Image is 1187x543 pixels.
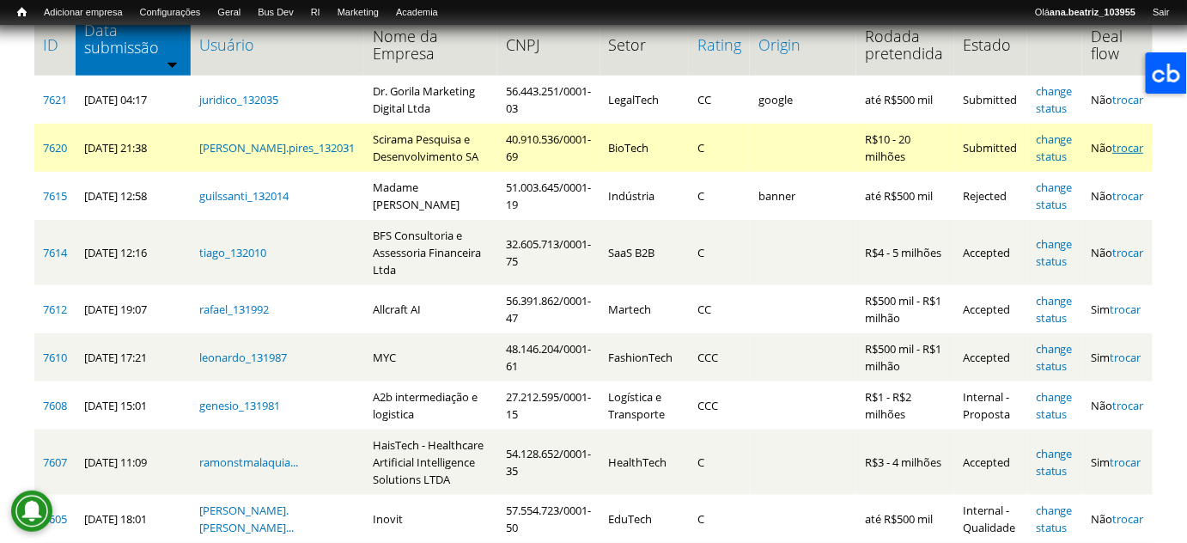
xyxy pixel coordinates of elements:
td: Accepted [954,285,1027,333]
th: Nome da Empresa [364,13,497,76]
a: juridico_132035 [199,92,278,107]
a: 7607 [43,455,67,470]
a: Origin [758,36,848,53]
a: 7608 [43,398,67,413]
a: trocar [1112,140,1143,156]
th: Deal flow [1082,13,1153,76]
td: CC [689,285,750,333]
a: 7610 [43,350,67,365]
a: Marketing [329,4,387,21]
td: [DATE] 17:21 [76,333,191,381]
td: R$500 mil - R$1 milhão [856,333,954,381]
td: 51.003.645/0001-19 [497,172,600,220]
td: Accepted [954,430,1027,495]
a: trocar [1110,350,1141,365]
a: Usuário [199,36,356,53]
a: trocar [1112,92,1143,107]
td: HaisTech - Healthcare Artificial Intelligence Solutions LTDA [364,430,497,495]
a: genesio_131981 [199,398,280,413]
td: FashionTech [600,333,690,381]
a: 7612 [43,302,67,317]
a: 7614 [43,245,67,260]
td: 54.128.652/0001-35 [497,430,600,495]
td: R$4 - 5 milhões [856,220,954,285]
td: Não [1082,495,1153,543]
td: Dr. Gorila Marketing Digital Ltda [364,76,497,124]
td: 57.554.723/0001-50 [497,495,600,543]
a: change status [1036,389,1073,422]
td: Não [1082,381,1153,430]
td: R$1 - R$2 milhões [856,381,954,430]
td: CCC [689,381,750,430]
td: Sim [1082,285,1153,333]
td: A2b intermediação e logistica [364,381,497,430]
a: Bus Dev [249,4,302,21]
td: Allcraft AI [364,285,497,333]
td: BioTech [600,124,690,172]
td: CCC [689,333,750,381]
td: [DATE] 12:58 [76,172,191,220]
a: change status [1036,131,1073,164]
a: 7620 [43,140,67,156]
a: Oláana.beatriz_103955 [1026,4,1144,21]
th: Rodada pretendida [856,13,954,76]
a: guilssanti_132014 [199,188,289,204]
td: C [689,430,750,495]
a: change status [1036,293,1073,326]
td: Scirama Pesquisa e Desenvolvimento SA [364,124,497,172]
a: trocar [1112,398,1143,413]
a: change status [1036,503,1073,535]
td: C [689,220,750,285]
a: Data submissão [84,21,182,56]
td: [DATE] 21:38 [76,124,191,172]
a: 7615 [43,188,67,204]
td: LegalTech [600,76,690,124]
td: Rejected [954,172,1027,220]
a: [PERSON_NAME].[PERSON_NAME]... [199,503,294,535]
td: até R$500 mil [856,76,954,124]
td: C [689,495,750,543]
a: ID [43,36,67,53]
a: Rating [697,36,741,53]
a: trocar [1112,188,1143,204]
td: CC [689,76,750,124]
a: Academia [387,4,447,21]
td: Madame [PERSON_NAME] [364,172,497,220]
a: leonardo_131987 [199,350,287,365]
a: change status [1036,180,1073,212]
td: Não [1082,172,1153,220]
a: rafael_131992 [199,302,269,317]
th: CNPJ [497,13,600,76]
td: Não [1082,220,1153,285]
span: Início [17,6,27,18]
td: google [750,76,856,124]
a: trocar [1110,302,1141,317]
td: C [689,172,750,220]
th: Setor [600,13,690,76]
td: 27.212.595/0001-15 [497,381,600,430]
a: 7605 [43,511,67,527]
td: banner [750,172,856,220]
a: RI [302,4,329,21]
th: Estado [954,13,1027,76]
td: [DATE] 15:01 [76,381,191,430]
td: R$10 - 20 milhões [856,124,954,172]
a: Início [9,4,35,21]
a: Sair [1144,4,1178,21]
a: Adicionar empresa [35,4,131,21]
td: 40.910.536/0001-69 [497,124,600,172]
td: Internal - Qualidade [954,495,1027,543]
td: 32.605.713/0001-75 [497,220,600,285]
td: Accepted [954,220,1027,285]
td: Martech [600,285,690,333]
td: Submitted [954,124,1027,172]
a: Geral [209,4,249,21]
td: Indústria [600,172,690,220]
td: 56.391.862/0001-47 [497,285,600,333]
td: MYC [364,333,497,381]
td: até R$500 mil [856,495,954,543]
td: Inovit [364,495,497,543]
a: trocar [1112,511,1143,527]
td: Sim [1082,430,1153,495]
a: 7621 [43,92,67,107]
